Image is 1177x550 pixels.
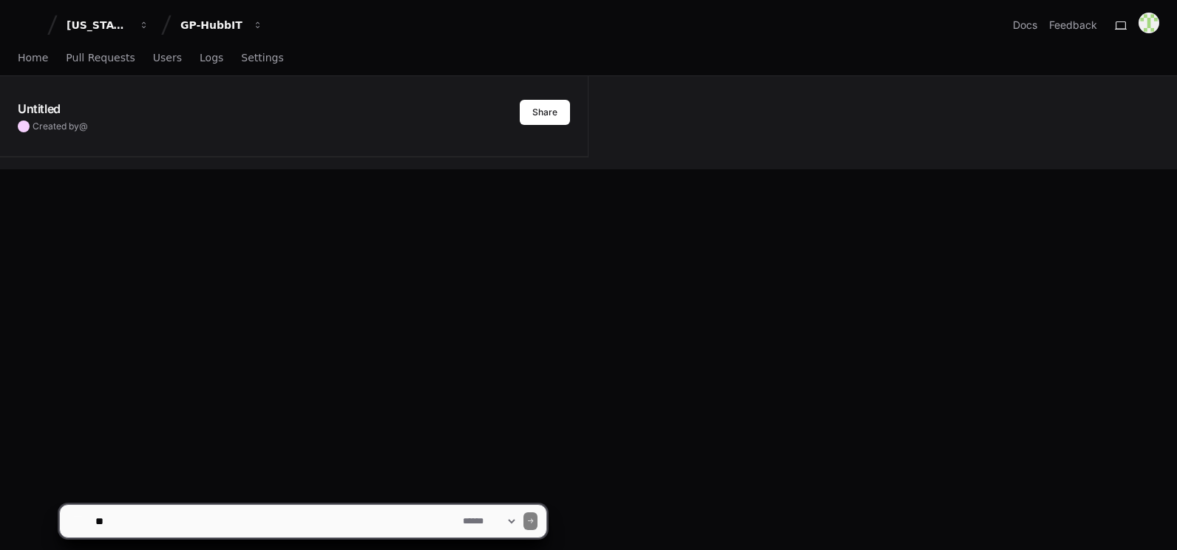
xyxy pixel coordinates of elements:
span: Users [153,53,182,62]
div: [US_STATE] Pacific [67,18,130,33]
span: Pull Requests [66,53,135,62]
a: Home [18,41,48,75]
img: 171276637 [1139,13,1159,33]
a: Settings [241,41,283,75]
span: Settings [241,53,283,62]
button: Share [520,100,570,125]
button: Feedback [1049,18,1097,33]
h1: Untitled [18,100,61,118]
a: Users [153,41,182,75]
button: [US_STATE] Pacific [61,12,155,38]
button: GP-HubbIT [174,12,269,38]
span: Created by [33,120,88,132]
span: Home [18,53,48,62]
div: GP-HubbIT [180,18,244,33]
span: @ [79,120,88,132]
span: Logs [200,53,223,62]
a: Pull Requests [66,41,135,75]
a: Docs [1013,18,1037,33]
a: Logs [200,41,223,75]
